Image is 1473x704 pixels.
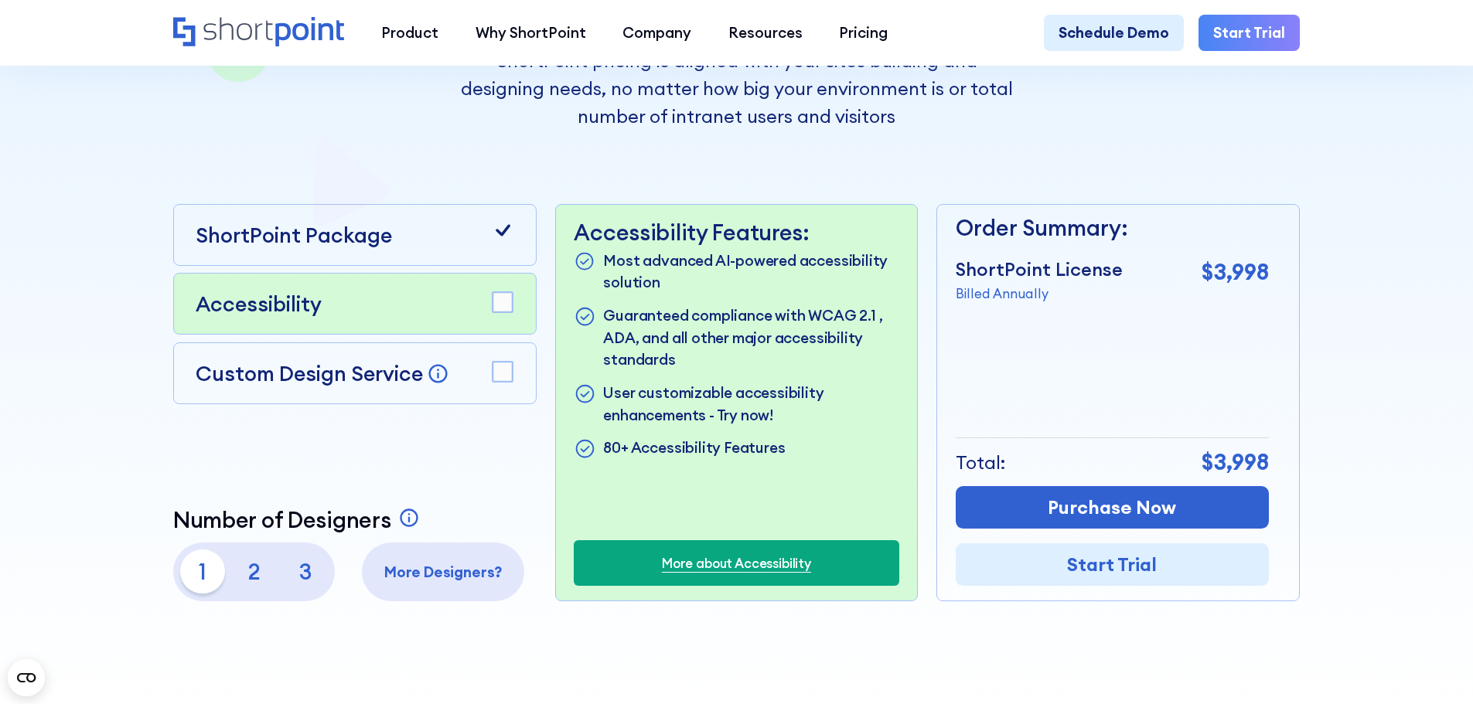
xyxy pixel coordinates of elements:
[173,507,425,533] a: Number of Designers
[662,553,811,573] a: More about Accessibility
[821,15,907,52] a: Pricing
[173,17,344,49] a: Home
[956,284,1123,303] p: Billed Annually
[603,304,898,371] p: Guaranteed compliance with WCAG 2.1 , ADA, and all other major accessibility standards
[381,22,438,44] div: Product
[457,15,605,52] a: Why ShortPoint
[1202,446,1269,479] p: $3,998
[363,15,457,52] a: Product
[603,437,785,461] p: 80+ Accessibility Features
[839,22,888,44] div: Pricing
[284,549,328,593] p: 3
[1199,15,1300,52] a: Start Trial
[180,549,224,593] p: 1
[1044,15,1184,52] a: Schedule Demo
[370,561,517,583] p: More Designers?
[232,549,276,593] p: 2
[728,22,803,44] div: Resources
[196,288,322,319] p: Accessibility
[196,360,423,386] p: Custom Design Service
[956,449,1006,477] p: Total:
[956,212,1269,245] p: Order Summary:
[476,22,586,44] div: Why ShortPoint
[956,543,1269,586] a: Start Trial
[710,15,821,52] a: Resources
[1396,630,1473,704] iframe: Chat Widget
[574,219,898,246] p: Accessibility Features:
[8,659,45,696] button: Open CMP widget
[196,219,392,250] p: ShortPoint Package
[173,507,391,533] p: Number of Designers
[1202,256,1269,289] p: $3,998
[603,250,898,294] p: Most advanced AI-powered accessibility solution
[956,256,1123,284] p: ShortPoint License
[603,382,898,426] p: User customizable accessibility enhancements - Try now!
[622,22,691,44] div: Company
[604,15,710,52] a: Company
[956,486,1269,529] a: Purchase Now
[460,47,1012,130] p: ShortPoint pricing is aligned with your sites building and designing needs, no matter how big you...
